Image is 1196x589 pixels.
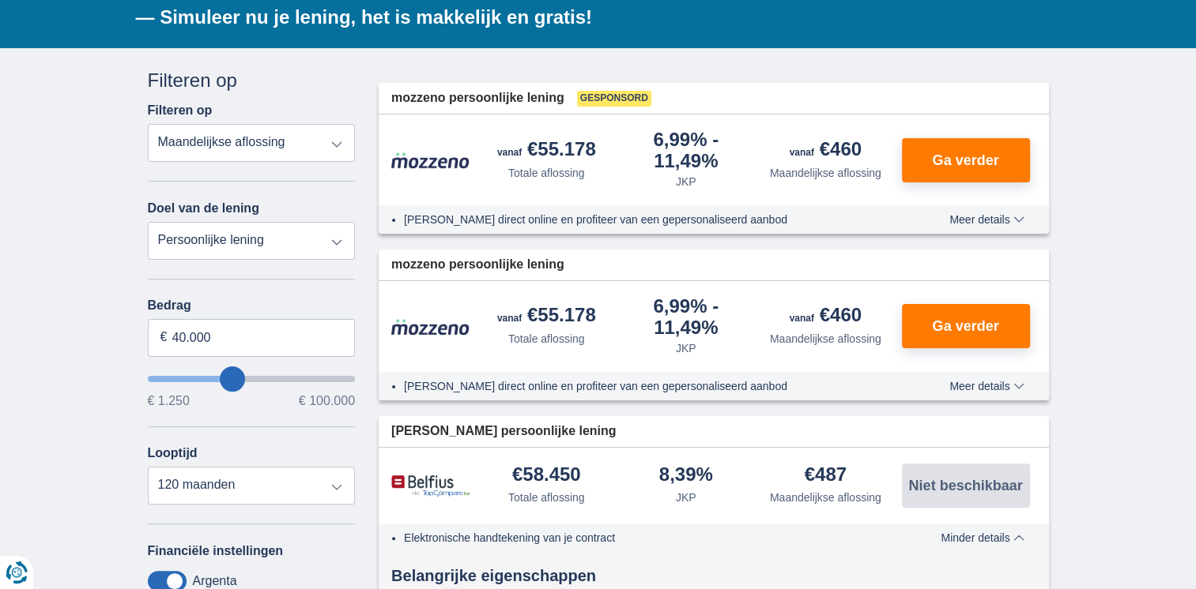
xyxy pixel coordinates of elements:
[391,152,470,169] img: product.pl.alt Mozzeno
[932,319,998,333] span: Ga verder
[404,378,892,394] li: [PERSON_NAME] direct online en profiteer van een gepersonaliseerd aanbod
[659,465,713,486] div: 8,39%
[379,565,1049,587] div: Belangrijke eigenschappen
[497,306,596,328] div: €55.178
[160,328,168,347] span: €
[938,213,1036,226] button: Meer details
[148,376,356,382] input: wantToBorrow
[623,297,750,337] div: 6,99%
[148,103,213,118] label: Filteren op
[508,490,585,505] div: Totale aflossing
[949,381,1024,392] span: Meer details
[676,174,696,189] div: JKP
[949,214,1024,225] span: Meer details
[770,490,881,505] div: Maandelijkse aflossing
[508,331,585,347] div: Totale aflossing
[391,475,470,497] img: product.pl.alt Belfius
[404,530,892,546] li: Elektronische handtekening van je contract
[790,306,862,328] div: €460
[929,531,1036,544] button: Minder details
[391,422,616,441] span: [PERSON_NAME] persoonlijke lening
[932,153,998,167] span: Ga verder
[908,478,1022,493] span: Niet beschikbaar
[136,6,593,28] b: — Simuleer nu je lening, het is makkelijk en gratis!
[902,138,1030,182] button: Ga verder
[391,89,564,107] span: mozzeno persoonlijke lening
[902,304,1030,348] button: Ga verder
[148,446,198,460] label: Looptijd
[193,574,237,588] label: Argenta
[148,395,190,407] span: € 1.250
[148,67,356,94] div: Filteren op
[148,544,284,558] label: Financiële instellingen
[676,340,696,356] div: JKP
[790,140,862,162] div: €460
[577,91,651,107] span: Gesponsord
[512,465,581,486] div: €58.450
[941,532,1024,543] span: Minder details
[805,465,847,486] div: €487
[902,463,1030,508] button: Niet beschikbaar
[623,130,750,171] div: 6,99%
[404,212,892,227] li: [PERSON_NAME] direct online en profiteer van een gepersonaliseerd aanbod
[676,490,696,505] div: JKP
[148,201,259,216] label: Doel van de lening
[938,380,1036,392] button: Meer details
[770,331,881,347] div: Maandelijkse aflossing
[508,165,585,181] div: Totale aflossing
[770,165,881,181] div: Maandelijkse aflossing
[148,298,356,313] label: Bedrag
[497,140,596,162] div: €55.178
[391,256,564,274] span: mozzeno persoonlijke lening
[391,318,470,336] img: product.pl.alt Mozzeno
[299,395,355,407] span: € 100.000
